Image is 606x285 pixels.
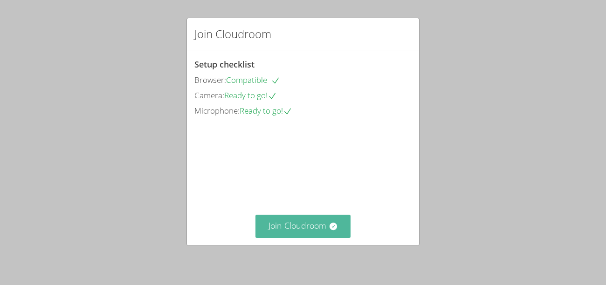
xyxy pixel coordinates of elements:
span: Ready to go! [240,105,292,116]
span: Camera: [194,90,224,101]
span: Compatible [226,75,280,85]
button: Join Cloudroom [255,215,351,237]
h2: Join Cloudroom [194,26,271,42]
span: Browser: [194,75,226,85]
span: Ready to go! [224,90,277,101]
span: Microphone: [194,105,240,116]
span: Setup checklist [194,59,255,70]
